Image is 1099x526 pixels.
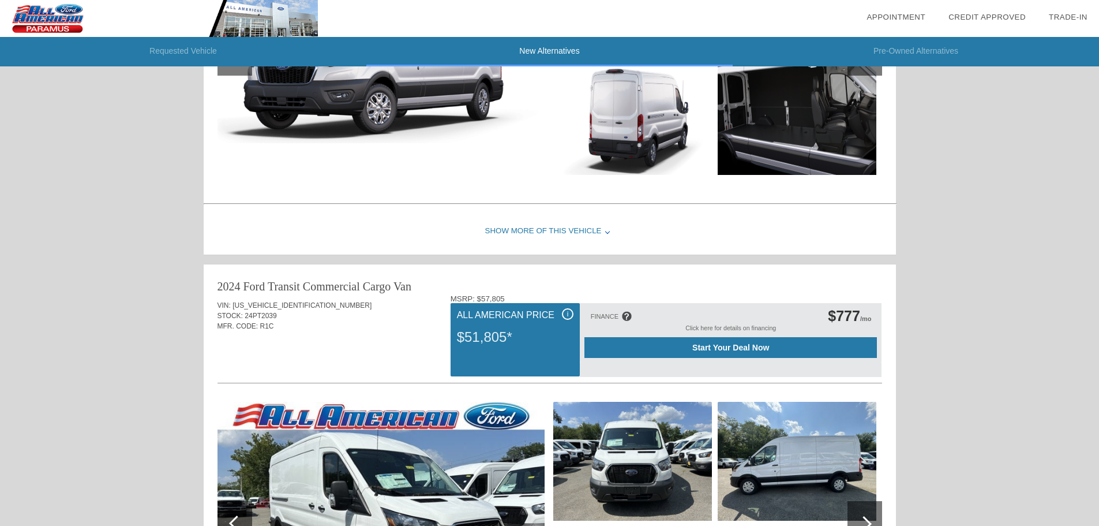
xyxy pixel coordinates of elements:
span: $777 [828,308,860,324]
span: VIN: [217,301,231,309]
span: R1C [260,322,274,330]
div: Quoted on [DATE] 3:59:39 PM [217,349,882,367]
div: Click here for details on financing [584,324,877,337]
span: STOCK: [217,312,243,320]
a: Trade-In [1049,13,1087,21]
a: Credit Approved [948,13,1026,21]
div: All American Price [457,308,573,322]
li: Pre-Owned Alternatives [733,37,1099,66]
img: 3.png [553,56,712,175]
span: MFR. CODE: [217,322,258,330]
div: i [562,308,573,320]
div: FINANCE [591,313,618,320]
div: MSRP: $57,805 [451,294,882,303]
img: 5.png [718,56,876,175]
a: Appointment [867,13,925,21]
div: /mo [828,308,871,324]
div: 2024 Ford Transit Commercial [217,278,360,294]
img: 2.jpg [553,402,712,521]
div: Show More of this Vehicle [204,208,896,255]
span: 24PT2039 [245,312,276,320]
span: [US_VEHICLE_IDENTIFICATION_NUMBER] [232,301,372,309]
div: Cargo Van [363,278,411,294]
img: 4.jpg [718,402,876,521]
li: New Alternatives [366,37,733,66]
div: $51,805* [457,322,573,352]
span: Start Your Deal Now [599,343,862,352]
